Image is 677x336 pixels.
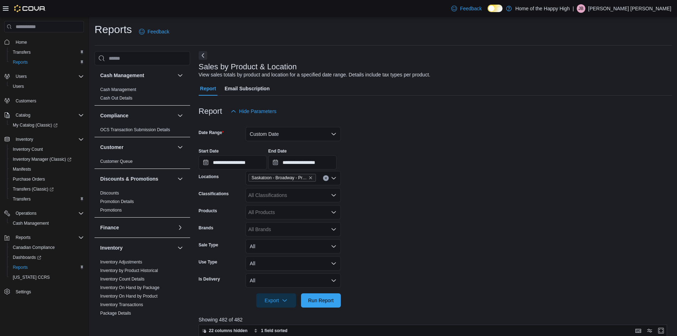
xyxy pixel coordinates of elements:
div: Jackson Brunet [577,4,585,13]
button: Customers [1,96,87,106]
a: My Catalog (Classic) [7,120,87,130]
span: Settings [16,289,31,295]
span: Reports [13,265,28,270]
button: Cash Management [7,218,87,228]
span: Washington CCRS [10,273,84,282]
span: Inventory On Hand by Product [100,293,157,299]
h3: Report [199,107,222,116]
button: Custom Date [246,127,341,141]
label: Sale Type [199,242,218,248]
span: Dashboards [13,255,41,260]
button: Remove Saskatoon - Broadway - Prairie Records from selection in this group [308,176,313,180]
a: Inventory Count Details [100,277,145,282]
button: Finance [100,224,174,231]
span: Operations [13,209,84,218]
span: Export [260,293,292,308]
span: Cash Management [10,219,84,228]
h3: Compliance [100,112,128,119]
button: Settings [1,287,87,297]
button: 22 columns hidden [199,326,251,335]
label: Is Delivery [199,276,220,282]
button: Open list of options [331,209,337,215]
a: My Catalog (Classic) [10,121,60,129]
span: Manifests [13,166,31,172]
button: Catalog [13,111,33,119]
a: Discounts [100,191,119,196]
span: Inventory On Hand by Package [100,285,160,290]
button: Inventory [176,244,184,252]
p: | [573,4,574,13]
button: Cash Management [176,71,184,80]
button: Cash Management [100,72,174,79]
a: Customer Queue [100,159,133,164]
a: Transfers (Classic) [7,184,87,194]
span: Cash Out Details [100,95,133,101]
span: Customers [13,96,84,105]
span: Run Report [308,297,334,304]
span: Email Subscription [225,81,270,96]
input: Dark Mode [488,5,503,12]
a: Feedback [448,1,484,16]
button: Inventory [100,244,174,251]
button: Transfers [7,194,87,204]
span: Inventory Adjustments [100,259,142,265]
button: Finance [176,223,184,232]
button: All [246,256,341,271]
span: Promotions [100,207,122,213]
span: Inventory [16,137,33,142]
button: Inventory Count [7,144,87,154]
button: Customer [100,144,174,151]
p: Home of the Happy High [515,4,570,13]
label: Products [199,208,217,214]
span: Reports [13,233,84,242]
button: Compliance [100,112,174,119]
span: Catalog [16,112,30,118]
img: Cova [14,5,46,12]
label: End Date [268,148,287,154]
span: Promotion Details [100,199,134,204]
a: Inventory Adjustments [100,260,142,265]
span: Transfers [13,196,31,202]
span: Dashboards [10,253,84,262]
a: Dashboards [7,252,87,262]
button: Inventory [13,135,36,144]
h3: Inventory [100,244,123,251]
a: Cash Management [100,87,136,92]
button: Export [256,293,296,308]
h3: Sales by Product & Location [199,63,297,71]
span: Reports [13,59,28,65]
span: Report [200,81,216,96]
a: Inventory Transactions [100,302,143,307]
div: View sales totals by product and location for a specified date range. Details include tax types p... [199,71,430,79]
span: Inventory Transactions [100,302,143,308]
a: Transfers (Classic) [10,185,57,193]
a: Manifests [10,165,34,174]
button: Clear input [323,175,329,181]
h1: Reports [95,22,132,37]
span: Transfers [10,48,84,57]
p: [PERSON_NAME] [PERSON_NAME] [588,4,671,13]
button: Reports [7,262,87,272]
span: Saskatoon - Broadway - Prairie Records [248,174,316,182]
span: Users [13,84,24,89]
a: Purchase Orders [10,175,48,183]
span: Feedback [460,5,482,12]
h3: Cash Management [100,72,144,79]
button: Transfers [7,47,87,57]
button: Compliance [176,111,184,120]
p: Showing 482 of 482 [199,316,672,323]
label: Brands [199,225,213,231]
span: Purchase Orders [10,175,84,183]
button: Inventory [1,134,87,144]
span: Reports [16,235,31,240]
span: My Catalog (Classic) [13,122,58,128]
button: Hide Parameters [228,104,279,118]
a: Feedback [136,25,172,39]
a: Reports [10,58,31,66]
span: Transfers [13,49,31,55]
span: My Catalog (Classic) [10,121,84,129]
button: Catalog [1,110,87,120]
span: Package Details [100,310,131,316]
button: Reports [7,57,87,67]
